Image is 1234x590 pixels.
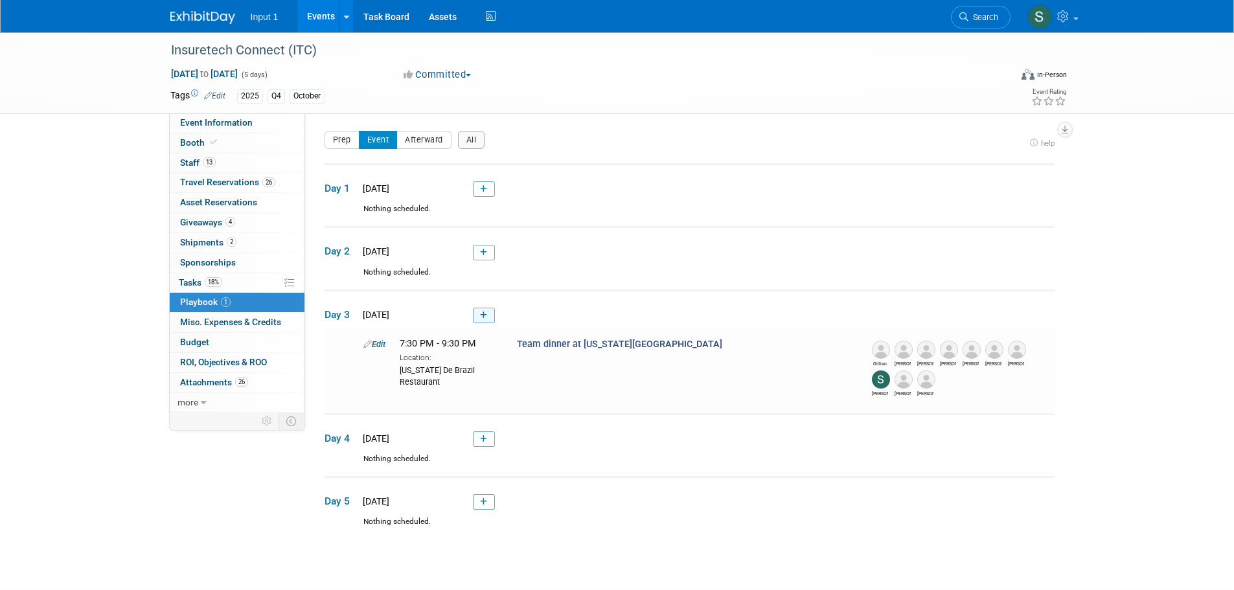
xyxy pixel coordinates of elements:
[1036,70,1067,80] div: In-Person
[177,397,198,407] span: more
[170,153,304,173] a: Staff13
[968,12,998,22] span: Search
[872,389,888,397] div: Susan Stout
[180,137,220,148] span: Booth
[895,341,913,359] img: Jamie Bischoff
[985,341,1003,359] img: Paul Greenhalgh
[458,131,485,149] button: All
[325,431,357,446] span: Day 4
[359,183,389,194] span: [DATE]
[359,246,389,256] span: [DATE]
[198,69,211,79] span: to
[325,267,1055,289] div: Nothing scheduled.
[225,217,235,227] span: 4
[268,89,285,103] div: Q4
[170,253,304,273] a: Sponsorships
[211,139,217,146] i: Booth reservation complete
[235,377,248,387] span: 26
[180,237,236,247] span: Shipments
[400,363,497,388] div: [US_STATE] De Brazil Restaurant
[179,277,222,288] span: Tasks
[325,131,360,149] button: Prep
[940,341,958,359] img: Jonathan Darling
[256,413,279,429] td: Personalize Event Tab Strip
[895,370,913,389] img: Todd Henson
[180,177,275,187] span: Travel Reservations
[262,177,275,187] span: 26
[895,389,911,397] div: Todd Henson
[170,11,235,24] img: ExhibitDay
[237,89,263,103] div: 2025
[170,373,304,392] a: Attachments26
[872,359,888,367] div: Gillian Bole
[325,244,357,258] span: Day 2
[1041,139,1055,148] span: help
[170,113,304,133] a: Event Information
[895,359,911,367] div: Jamie Bischoff
[400,350,497,363] div: Location:
[170,333,304,352] a: Budget
[325,516,1055,539] div: Nothing scheduled.
[400,338,476,349] span: 7:30 PM - 9:30 PM
[1031,89,1066,95] div: Event Rating
[1008,341,1026,359] img: Rene Bayani
[251,12,279,22] span: Input 1
[221,297,231,307] span: 1
[180,317,281,327] span: Misc. Expenses & Credits
[205,277,222,287] span: 18%
[180,297,231,307] span: Playbook
[170,89,225,104] td: Tags
[1027,5,1052,29] img: Susan Stout
[325,494,357,508] span: Day 5
[170,173,304,192] a: Travel Reservations26
[872,370,890,389] img: Susan Stout
[363,339,385,349] a: Edit
[325,203,1055,226] div: Nothing scheduled.
[963,341,981,359] img: Olivier Leplus
[359,496,389,506] span: [DATE]
[170,353,304,372] a: ROI, Objectives & ROO
[917,370,935,389] img: Tyler Amaral
[399,68,476,82] button: Committed
[359,310,389,320] span: [DATE]
[517,339,722,350] span: Team dinner at [US_STATE][GEOGRAPHIC_DATA]
[180,117,253,128] span: Event Information
[170,213,304,233] a: Giveaways4
[180,357,267,367] span: ROI, Objectives & ROO
[1022,69,1034,80] img: Format-Inperson.png
[325,181,357,196] span: Day 1
[359,433,389,444] span: [DATE]
[325,453,1055,476] div: Nothing scheduled.
[170,68,238,80] span: [DATE] [DATE]
[940,359,956,367] div: Jonathan Darling
[240,71,268,79] span: (5 days)
[872,341,890,359] img: Gillian Bole
[985,359,1001,367] div: Paul Greenhalgh
[278,413,304,429] td: Toggle Event Tabs
[170,193,304,212] a: Asset Reservations
[166,39,991,62] div: Insuretech Connect (ITC)
[396,131,451,149] button: Afterward
[951,6,1011,28] a: Search
[170,293,304,312] a: Playbook1
[180,217,235,227] span: Giveaways
[203,157,216,167] span: 13
[170,393,304,413] a: more
[227,237,236,247] span: 2
[917,389,933,397] div: Tyler Amaral
[290,89,325,103] div: October
[917,359,933,367] div: Jim Nowak
[359,131,398,149] button: Event
[180,157,216,168] span: Staff
[204,91,225,100] a: Edit
[170,273,304,293] a: Tasks18%
[180,377,248,387] span: Attachments
[180,197,257,207] span: Asset Reservations
[963,359,979,367] div: Olivier Leplus
[170,133,304,153] a: Booth
[180,257,236,267] span: Sponsorships
[180,337,209,347] span: Budget
[934,67,1068,87] div: Event Format
[325,308,357,322] span: Day 3
[170,313,304,332] a: Misc. Expenses & Credits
